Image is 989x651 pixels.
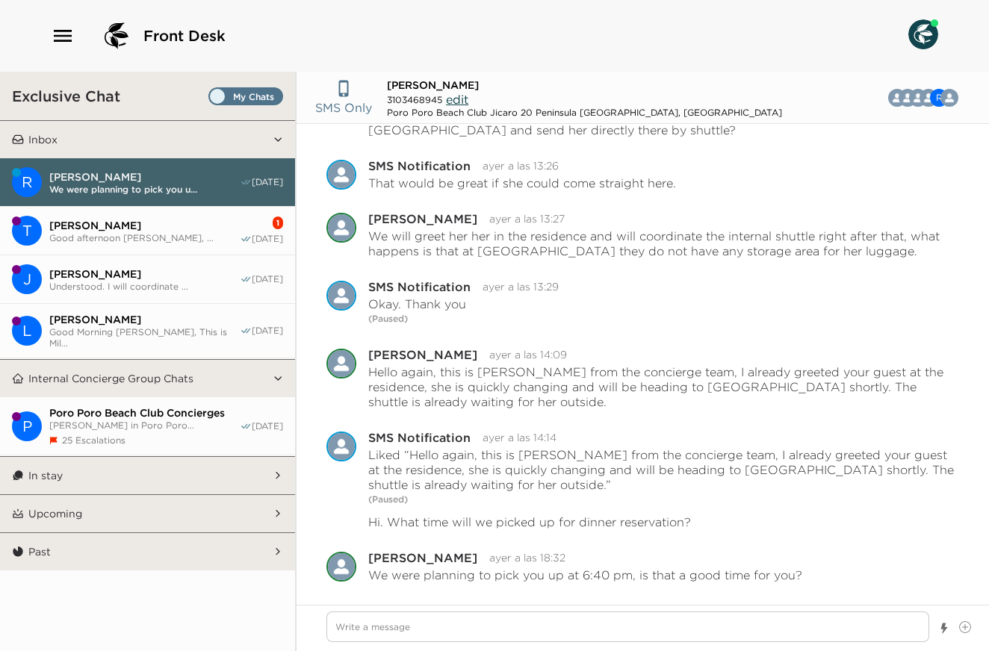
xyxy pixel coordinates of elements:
[326,349,356,379] div: Mario Fallas
[326,213,356,243] div: Mario Fallas
[49,232,240,243] span: Good afternoon [PERSON_NAME], ...
[446,92,468,107] span: edit
[368,296,466,311] p: Okay. Thank you
[368,175,676,190] p: That would be great if she could come straight here.
[12,167,42,197] div: R
[326,611,929,642] textarea: Write a message
[368,432,471,443] div: SMS Notification
[489,348,567,361] time: 2025-08-30T20:09:56.267Z
[326,552,356,582] img: M
[326,432,356,461] div: SMS Notification
[49,219,240,232] span: [PERSON_NAME]
[12,411,42,441] div: P
[368,552,477,564] div: [PERSON_NAME]
[326,349,356,379] img: M
[368,492,959,507] p: (Paused)
[12,264,42,294] div: J
[326,432,356,461] img: S
[387,94,442,105] span: 3103468945
[12,216,42,246] div: T
[12,87,120,105] h3: Exclusive Chat
[49,420,240,431] span: [PERSON_NAME] in Poro Poro...
[368,228,959,258] p: We will greet her her in the residence and will coordinate the internal shuttle right after that,...
[49,281,240,292] span: Understood. I will coordinate ...
[24,533,272,570] button: Past
[252,325,283,337] span: [DATE]
[99,18,134,54] img: logo
[252,233,283,245] span: [DATE]
[908,19,938,49] img: User
[326,281,356,311] img: S
[387,78,479,92] span: [PERSON_NAME]
[12,216,42,246] div: Tony McCLinton
[368,160,471,172] div: SMS Notification
[489,551,565,564] time: 2025-08-31T00:32:20.162Z
[368,349,477,361] div: [PERSON_NAME]
[387,107,782,118] div: Poro Poro Beach Club Jicaro 20 Peninsula [GEOGRAPHIC_DATA], [GEOGRAPHIC_DATA]
[315,99,372,116] p: SMS Only
[49,406,240,420] span: Poro Poro Beach Club Concierges
[12,411,42,441] div: Poro Poro Beach Club
[368,364,959,409] p: Hello again, this is [PERSON_NAME] from the concierge team, I already greeted your guest at the r...
[49,170,240,184] span: [PERSON_NAME]
[368,447,959,492] p: Liked “Hello again, this is [PERSON_NAME] from the concierge team, I already greeted your guest a...
[49,326,240,349] span: Good Morning [PERSON_NAME], This is Mil...
[28,545,51,558] p: Past
[24,495,272,532] button: Upcoming
[326,281,356,311] div: SMS Notification
[24,121,272,158] button: Inbox
[368,213,477,225] div: [PERSON_NAME]
[326,160,356,190] div: SMS Notification
[62,434,125,446] span: 25 Escalations
[902,83,970,113] button: VRETMM
[273,217,283,229] div: 1
[940,89,958,107] div: Victor Garcia
[49,267,240,281] span: [PERSON_NAME]
[326,160,356,190] img: S
[12,316,42,346] div: Leah Teichholtz
[368,514,691,529] p: Hi. What time will we picked up for dinner reservation?
[143,25,226,46] span: Front Desk
[49,184,240,195] span: We were planning to pick you u...
[368,567,802,582] p: We were planning to pick you up at 6:40 pm, is that a good time for you?
[28,133,58,146] p: Inbox
[939,615,949,641] button: Show templates
[28,372,193,385] p: Internal Concierge Group Chats
[49,313,240,326] span: [PERSON_NAME]
[208,87,283,105] label: Set all destinations
[12,167,42,197] div: Rachel Nemeth
[368,281,471,293] div: SMS Notification
[483,280,559,293] time: 2025-08-30T19:29:40.612Z
[12,264,42,294] div: Jessica Kartzinel
[28,469,63,482] p: In stay
[12,316,42,346] div: L
[252,273,283,285] span: [DATE]
[28,507,82,520] p: Upcoming
[24,360,272,397] button: Internal Concierge Group Chats
[326,213,356,243] img: M
[326,552,356,582] div: Mario Fallas
[483,159,559,172] time: 2025-08-30T19:26:12.607Z
[252,420,283,432] span: [DATE]
[483,431,556,444] time: 2025-08-30T20:14:05.096Z
[252,176,283,188] span: [DATE]
[940,89,958,107] img: V
[489,212,565,225] time: 2025-08-30T19:27:58.595Z
[368,311,959,326] p: (Paused)
[24,457,272,494] button: In stay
